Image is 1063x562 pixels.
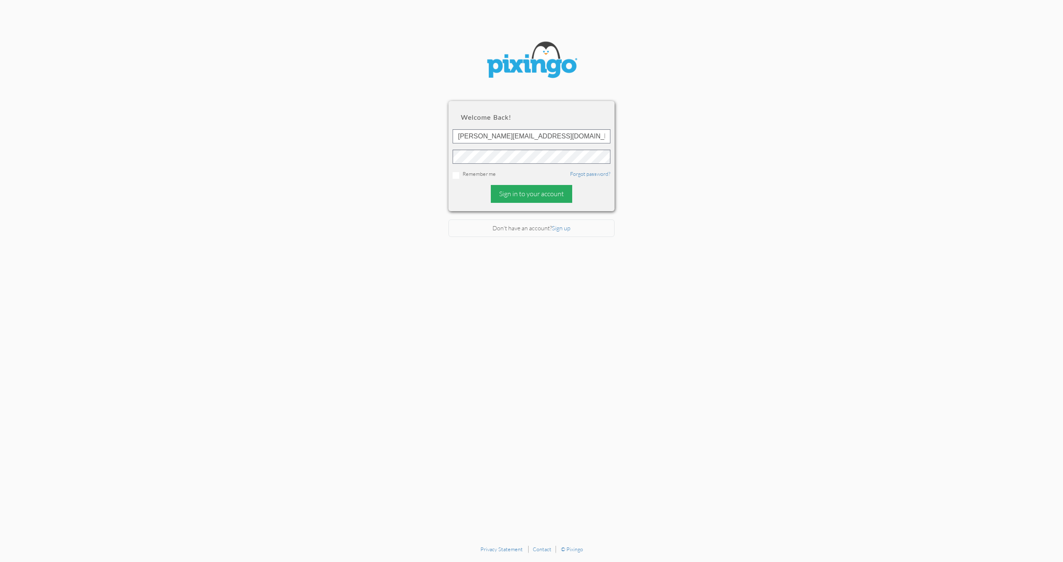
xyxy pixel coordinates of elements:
div: Remember me [453,170,610,179]
div: Don't have an account? [448,219,615,237]
a: Forgot password? [570,170,610,177]
a: Privacy Statement [480,546,523,552]
h2: Welcome back! [461,113,602,121]
input: ID or Email [453,129,610,143]
div: Sign in to your account [491,185,572,203]
a: © Pixingo [561,546,583,552]
a: Contact [533,546,551,552]
a: Sign up [552,224,571,232]
img: pixingo logo [482,37,581,84]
